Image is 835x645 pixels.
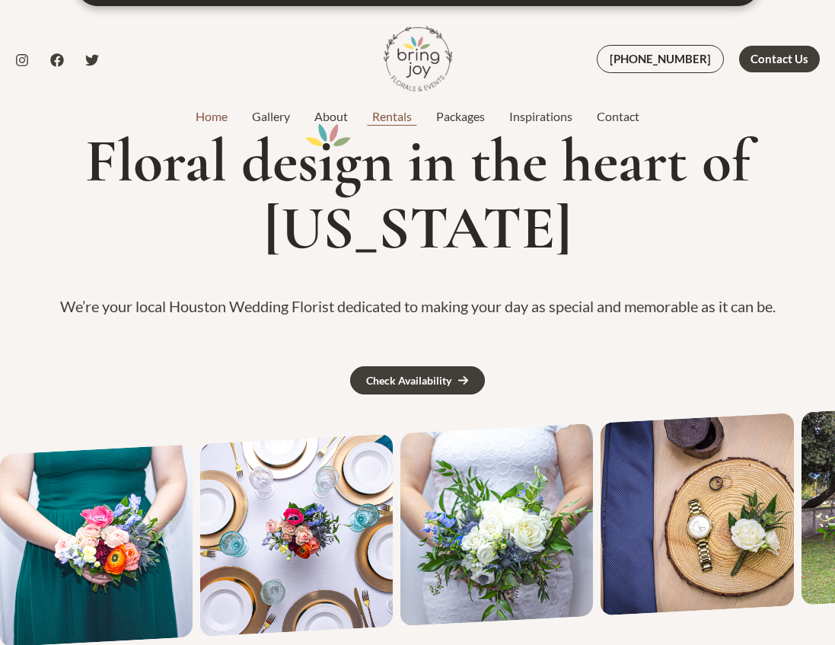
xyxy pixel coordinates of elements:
[360,107,424,126] a: Rentals
[183,107,240,126] a: Home
[50,53,64,67] a: Facebook
[240,107,302,126] a: Gallery
[424,107,497,126] a: Packages
[497,107,585,126] a: Inspirations
[18,292,817,321] p: We’re your local Houston Wedding Florist dedicated to making your day as special and memorable as...
[585,107,652,126] a: Contact
[85,53,99,67] a: Twitter
[366,375,451,386] div: Check Availability
[183,105,652,128] nav: Site Navigation
[302,107,360,126] a: About
[739,46,820,72] a: Contact Us
[597,45,724,73] a: [PHONE_NUMBER]
[384,24,452,93] img: Bring Joy
[15,53,29,67] a: Instagram
[350,366,485,394] a: Check Availability
[18,128,817,262] h1: Floral des gn in the heart of [US_STATE]
[318,128,334,195] mark: i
